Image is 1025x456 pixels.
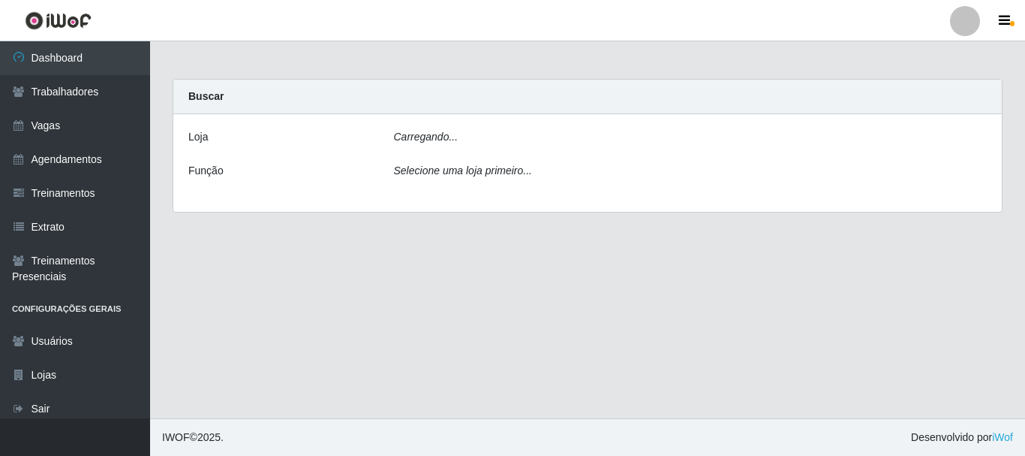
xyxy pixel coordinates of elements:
img: CoreUI Logo [25,11,92,30]
strong: Buscar [188,90,224,102]
span: IWOF [162,431,190,443]
label: Loja [188,129,208,145]
i: Carregando... [394,131,458,143]
span: Desenvolvido por [911,430,1013,445]
label: Função [188,163,224,179]
span: © 2025 . [162,430,224,445]
i: Selecione uma loja primeiro... [394,165,532,177]
a: iWof [992,431,1013,443]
